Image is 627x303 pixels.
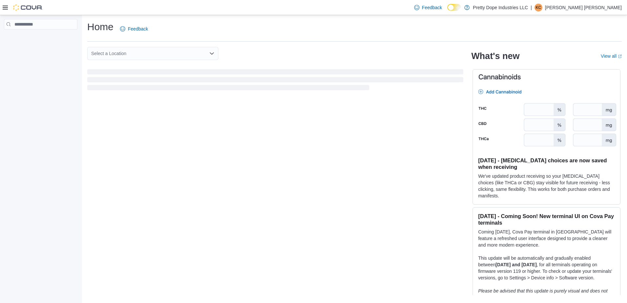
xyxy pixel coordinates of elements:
p: Coming [DATE], Cova Pay terminal in [GEOGRAPHIC_DATA] will feature a refreshed user interface des... [478,229,615,248]
a: Feedback [117,22,151,35]
nav: Complex example [4,31,77,47]
em: Please be advised that this update is purely visual and does not impact payment functionality. [478,288,608,300]
button: Open list of options [209,51,214,56]
span: Loading [87,71,463,91]
span: Feedback [128,26,148,32]
span: KC [536,4,541,11]
h3: [DATE] - Coming Soon! New terminal UI on Cova Pay terminals [478,213,615,226]
strong: [DATE] and [DATE] [496,262,536,267]
p: | [531,4,532,11]
p: Pretty Dope Industries LLC [473,4,528,11]
span: Feedback [422,4,442,11]
a: View allExternal link [601,53,622,59]
p: [PERSON_NAME] [PERSON_NAME] [545,4,622,11]
p: This update will be automatically and gradually enabled between , for all terminals operating on ... [478,255,615,281]
h2: What's new [471,51,519,61]
a: Feedback [412,1,445,14]
div: Kennedy Calvarese [535,4,542,11]
svg: External link [618,54,622,58]
h3: [DATE] - [MEDICAL_DATA] choices are now saved when receiving [478,157,615,170]
input: Dark Mode [447,4,461,11]
h1: Home [87,20,113,33]
p: We've updated product receiving so your [MEDICAL_DATA] choices (like THCa or CBG) stay visible fo... [478,173,615,199]
img: Cova [13,4,43,11]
